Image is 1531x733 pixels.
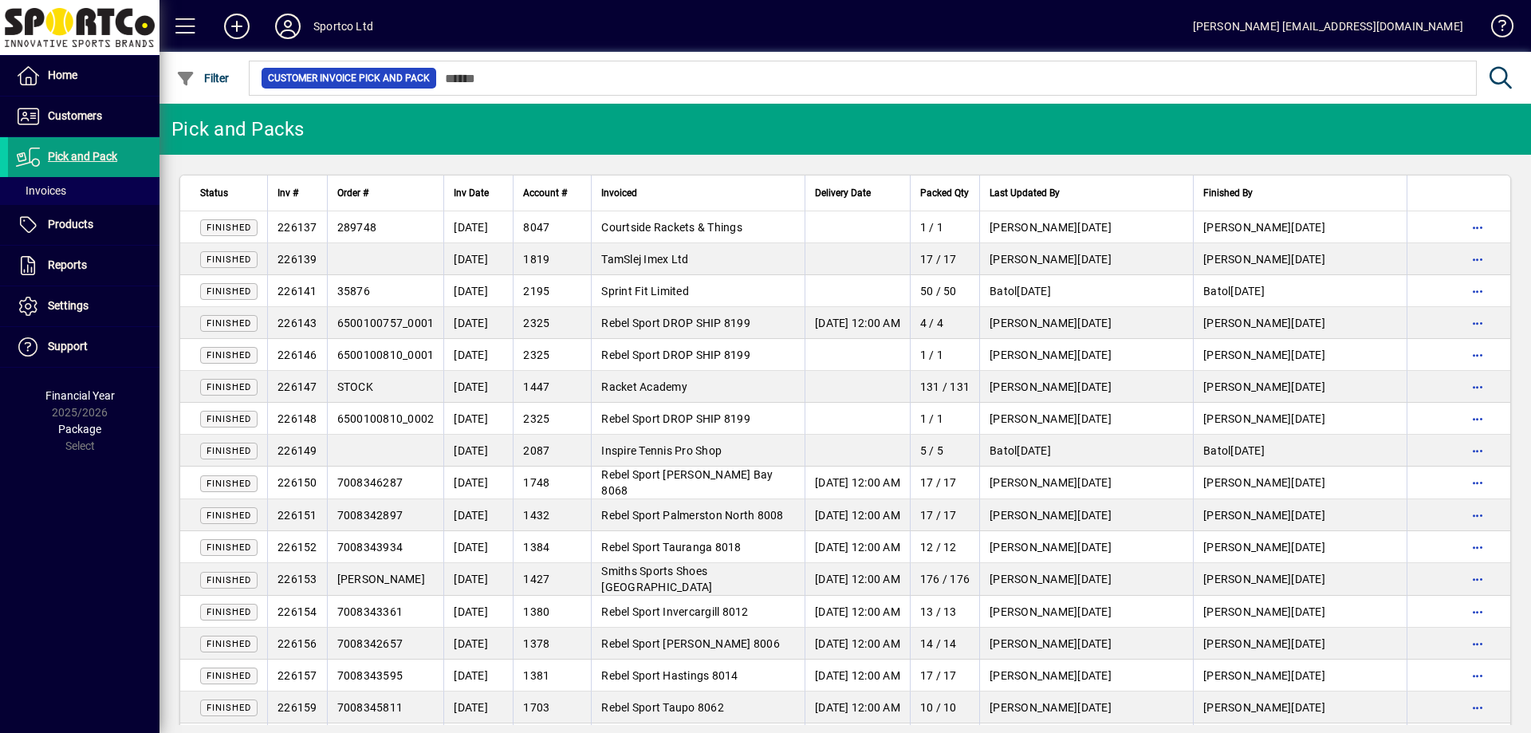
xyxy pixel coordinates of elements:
[1203,701,1291,714] span: [PERSON_NAME]
[8,205,159,245] a: Products
[523,637,549,650] span: 1378
[990,412,1077,425] span: [PERSON_NAME]
[1193,692,1407,723] td: [DATE]
[48,299,89,312] span: Settings
[176,72,230,85] span: Filter
[601,541,741,554] span: Rebel Sport Tauranga 8018
[601,605,748,618] span: Rebel Sport Invercargill 8012
[990,573,1077,585] span: [PERSON_NAME]
[277,444,317,457] span: 226149
[979,499,1193,531] td: [DATE]
[211,12,262,41] button: Add
[979,692,1193,723] td: [DATE]
[207,446,251,456] span: Finished
[443,243,513,275] td: [DATE]
[313,14,373,39] div: Sportco Ltd
[1203,509,1291,522] span: [PERSON_NAME]
[1465,374,1490,400] button: More options
[1465,502,1490,528] button: More options
[979,596,1193,628] td: [DATE]
[1465,631,1490,656] button: More options
[805,596,910,628] td: [DATE] 12:00 AM
[1465,566,1490,592] button: More options
[920,184,969,202] span: Packed Qty
[601,412,750,425] span: Rebel Sport DROP SHIP 8199
[337,541,403,554] span: 7008343934
[979,403,1193,435] td: [DATE]
[1203,444,1230,457] span: Batol
[1193,339,1407,371] td: [DATE]
[1465,406,1490,432] button: More options
[268,70,430,86] span: Customer Invoice Pick and Pack
[979,243,1193,275] td: [DATE]
[910,307,979,339] td: 4 / 4
[337,573,425,585] span: [PERSON_NAME]
[601,221,742,234] span: Courtside Rackets & Things
[207,382,251,392] span: Finished
[805,692,910,723] td: [DATE] 12:00 AM
[8,327,159,367] a: Support
[277,221,317,234] span: 226137
[910,563,979,596] td: 176 / 176
[805,563,910,596] td: [DATE] 12:00 AM
[910,339,979,371] td: 1 / 1
[1193,531,1407,563] td: [DATE]
[8,56,159,96] a: Home
[523,605,549,618] span: 1380
[1203,637,1291,650] span: [PERSON_NAME]
[1465,215,1490,240] button: More options
[990,669,1077,682] span: [PERSON_NAME]
[1465,342,1490,368] button: More options
[337,412,435,425] span: 6500100810_0002
[1203,573,1291,585] span: [PERSON_NAME]
[443,563,513,596] td: [DATE]
[523,253,549,266] span: 1819
[48,218,93,231] span: Products
[1203,380,1291,393] span: [PERSON_NAME]
[277,701,317,714] span: 226159
[910,692,979,723] td: 10 / 10
[1203,412,1291,425] span: [PERSON_NAME]
[1193,660,1407,692] td: [DATE]
[443,596,513,628] td: [DATE]
[601,184,795,202] div: Invoiced
[523,476,549,489] span: 1748
[523,412,549,425] span: 2325
[1193,211,1407,243] td: [DATE]
[601,285,689,298] span: Sprint Fit Limited
[1465,246,1490,272] button: More options
[990,701,1077,714] span: [PERSON_NAME]
[1193,596,1407,628] td: [DATE]
[454,184,503,202] div: Inv Date
[207,350,251,361] span: Finished
[1203,669,1291,682] span: [PERSON_NAME]
[1193,499,1407,531] td: [DATE]
[910,403,979,435] td: 1 / 1
[277,285,317,298] span: 226141
[48,340,88,353] span: Support
[910,243,979,275] td: 17 / 17
[277,184,298,202] span: Inv #
[8,97,159,136] a: Customers
[277,541,317,554] span: 226152
[990,444,1017,457] span: Batol
[910,467,979,499] td: 17 / 17
[277,605,317,618] span: 226154
[1203,317,1291,329] span: [PERSON_NAME]
[523,317,549,329] span: 2325
[523,380,549,393] span: 1447
[979,339,1193,371] td: [DATE]
[337,669,403,682] span: 7008343595
[16,184,66,197] span: Invoices
[443,467,513,499] td: [DATE]
[207,542,251,553] span: Finished
[1193,14,1463,39] div: [PERSON_NAME] [EMAIL_ADDRESS][DOMAIN_NAME]
[979,371,1193,403] td: [DATE]
[443,499,513,531] td: [DATE]
[443,531,513,563] td: [DATE]
[990,317,1077,329] span: [PERSON_NAME]
[443,307,513,339] td: [DATE]
[277,573,317,585] span: 226153
[207,671,251,681] span: Finished
[979,275,1193,307] td: [DATE]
